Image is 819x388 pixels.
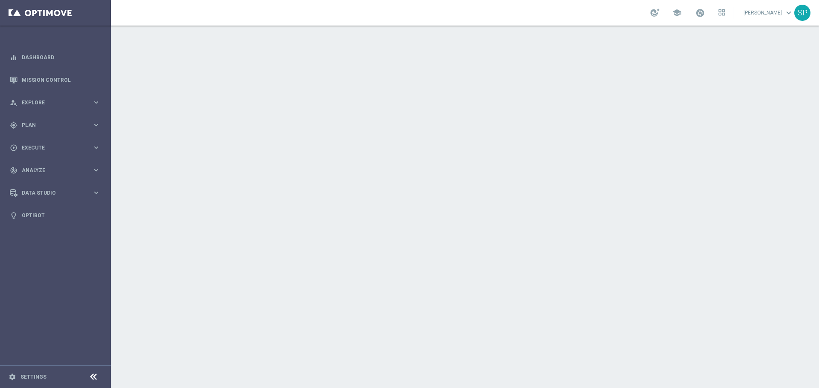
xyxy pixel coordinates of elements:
i: keyboard_arrow_right [92,144,100,152]
div: SP [794,5,810,21]
i: keyboard_arrow_right [92,166,100,174]
i: keyboard_arrow_right [92,98,100,106]
i: gps_fixed [10,121,17,129]
a: Optibot [22,204,100,227]
a: Dashboard [22,46,100,69]
button: equalizer Dashboard [9,54,101,61]
button: play_circle_outline Execute keyboard_arrow_right [9,144,101,151]
div: Mission Control [10,69,100,91]
div: Plan [10,121,92,129]
span: Analyze [22,168,92,173]
i: play_circle_outline [10,144,17,152]
i: keyboard_arrow_right [92,189,100,197]
span: keyboard_arrow_down [784,8,793,17]
button: Mission Control [9,77,101,83]
span: Plan [22,123,92,128]
a: Settings [20,374,46,379]
div: Explore [10,99,92,106]
button: track_changes Analyze keyboard_arrow_right [9,167,101,174]
div: Optibot [10,204,100,227]
span: Data Studio [22,190,92,195]
i: settings [9,373,16,381]
a: [PERSON_NAME]keyboard_arrow_down [743,6,794,19]
i: equalizer [10,54,17,61]
div: Dashboard [10,46,100,69]
div: Data Studio [10,189,92,197]
button: Data Studio keyboard_arrow_right [9,190,101,196]
i: person_search [10,99,17,106]
span: Execute [22,145,92,150]
span: school [672,8,682,17]
button: person_search Explore keyboard_arrow_right [9,99,101,106]
span: Explore [22,100,92,105]
a: Mission Control [22,69,100,91]
div: Execute [10,144,92,152]
div: Analyze [10,167,92,174]
i: keyboard_arrow_right [92,121,100,129]
i: track_changes [10,167,17,174]
button: lightbulb Optibot [9,212,101,219]
button: gps_fixed Plan keyboard_arrow_right [9,122,101,129]
i: lightbulb [10,212,17,219]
